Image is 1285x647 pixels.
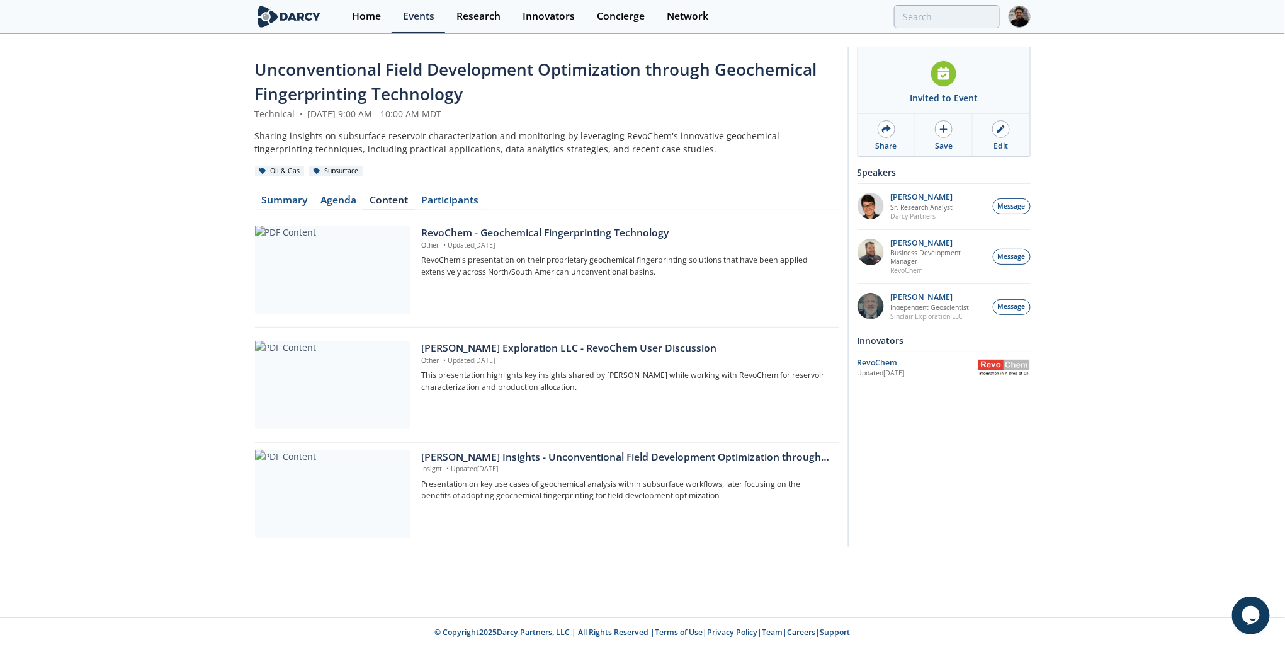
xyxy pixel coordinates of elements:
p: Business Development Manager [890,248,986,266]
div: Innovators [523,11,575,21]
p: This presentation highlights key insights shared by [PERSON_NAME] while working with RevoChem for... [421,370,830,393]
span: Unconventional Field Development Optimization through Geochemical Fingerprinting Technology [255,58,817,105]
p: Independent Geoscientist [890,303,969,312]
p: Sr. Research Analyst [890,203,953,212]
button: Message [993,299,1031,315]
p: [PERSON_NAME] [890,293,969,302]
span: Message [998,252,1026,262]
p: Darcy Partners [890,212,953,220]
p: Other Updated [DATE] [421,241,830,251]
p: Sinclair Exploration LLC [890,312,969,321]
img: 790b61d6-77b3-4134-8222-5cb555840c93 [858,293,884,319]
div: [PERSON_NAME] Exploration LLC - RevoChem User Discussion [421,341,830,356]
span: • [444,464,451,473]
div: Edit [994,140,1009,152]
div: Concierge [597,11,645,21]
div: Innovators [858,329,1031,352]
p: RevoChem's presentation on their proprietary geochemical fingerprinting solutions that have been ... [421,255,830,278]
a: Agenda [314,195,363,210]
a: PDF Content [PERSON_NAME] Insights - Unconventional Field Development Optimization through Geoche... [255,450,839,538]
a: Participants [415,195,485,210]
span: Message [998,302,1026,312]
span: Message [998,202,1026,212]
p: Insight Updated [DATE] [421,464,830,474]
div: Speakers [858,161,1031,183]
div: Research [456,11,501,21]
div: Technical [DATE] 9:00 AM - 10:00 AM MDT [255,107,839,120]
span: • [298,108,305,120]
p: © Copyright 2025 Darcy Partners, LLC | All Rights Reserved | | | | | [177,627,1109,638]
div: Oil & Gas [255,166,305,177]
div: Subsurface [309,166,363,177]
a: Team [762,627,783,638]
img: 2k2ez1SvSiOh3gKHmcgF [858,239,884,265]
p: RevoChem [890,266,986,275]
div: [PERSON_NAME] Insights - Unconventional Field Development Optimization through Geochemical Finger... [421,450,830,465]
p: [PERSON_NAME] [890,239,986,248]
div: Home [352,11,381,21]
button: Message [993,198,1031,214]
img: pfbUXw5ZTiaeWmDt62ge [858,193,884,219]
div: Network [667,11,708,21]
div: Share [876,140,897,152]
img: RevoChem [978,360,1031,375]
p: Other Updated [DATE] [421,356,830,366]
div: Save [935,140,953,152]
button: Message [993,249,1031,265]
img: logo-wide.svg [255,6,324,28]
a: PDF Content RevoChem - Geochemical Fingerprinting Technology Other •Updated[DATE] RevoChem's pres... [255,226,839,314]
a: PDF Content [PERSON_NAME] Exploration LLC - RevoChem User Discussion Other •Updated[DATE] This pr... [255,341,839,429]
a: Edit [973,114,1029,156]
img: Profile [1009,6,1031,28]
p: Presentation on key use cases of geochemical analysis within subsurface workflows, later focusing... [421,479,830,502]
input: Advanced Search [894,5,1000,28]
span: • [441,241,448,249]
a: Support [820,627,851,638]
div: Sharing insights on subsurface reservoir characterization and monitoring by leveraging RevoChem's... [255,129,839,156]
a: Content [363,195,415,210]
span: • [441,356,448,365]
div: Updated [DATE] [858,369,978,379]
div: Invited to Event [910,91,978,105]
iframe: chat widget [1232,597,1272,634]
a: Careers [788,627,816,638]
div: RevoChem - Geochemical Fingerprinting Technology [421,226,830,241]
a: RevoChem Updated[DATE] RevoChem [858,357,1031,379]
div: Events [403,11,434,21]
a: Terms of Use [655,627,703,638]
a: Summary [255,195,314,210]
p: [PERSON_NAME] [890,193,953,202]
a: Privacy Policy [708,627,758,638]
div: RevoChem [858,357,978,369]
